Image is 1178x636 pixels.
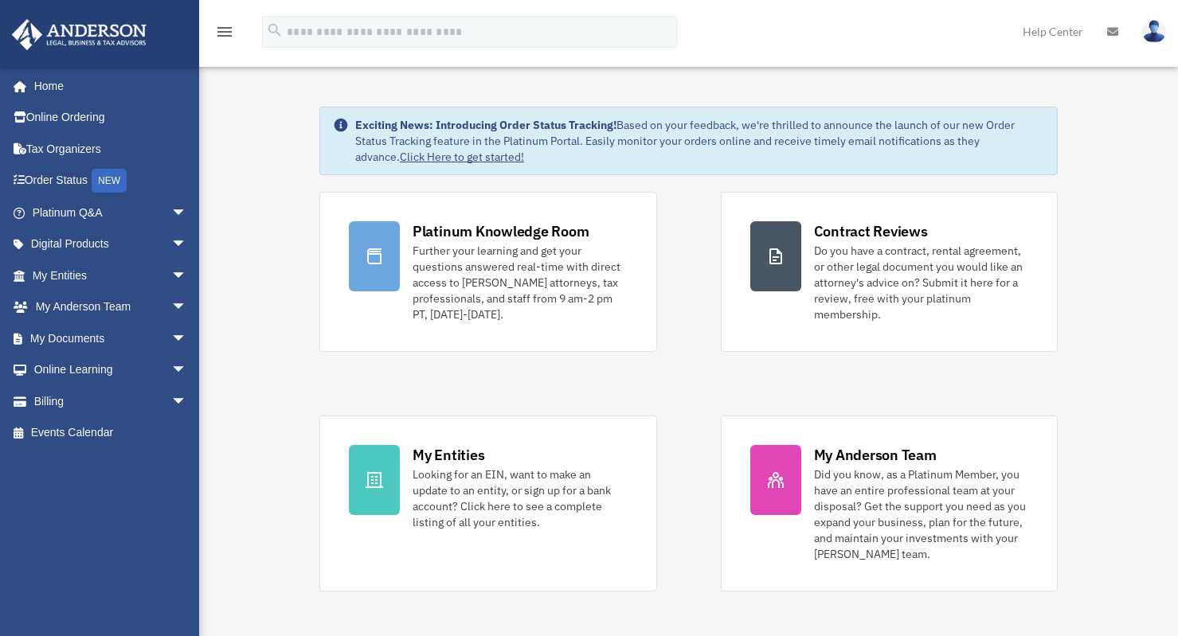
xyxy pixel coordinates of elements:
[171,291,203,324] span: arrow_drop_down
[92,169,127,193] div: NEW
[721,416,1059,591] a: My Anderson Team Did you know, as a Platinum Member, you have an entire professional team at your...
[413,221,589,241] div: Platinum Knowledge Room
[355,117,1044,165] div: Based on your feedback, we're thrilled to announce the launch of our new Order Status Tracking fe...
[1142,20,1166,43] img: User Pic
[11,385,211,417] a: Billingarrow_drop_down
[266,21,284,39] i: search
[7,19,151,50] img: Anderson Advisors Platinum Portal
[11,70,203,102] a: Home
[319,416,657,591] a: My Entities Looking for an EIN, want to make an update to an entity, or sign up for a bank accoun...
[215,28,234,41] a: menu
[171,197,203,229] span: arrow_drop_down
[11,197,211,228] a: Platinum Q&Aarrow_drop_down
[11,228,211,260] a: Digital Productsarrow_drop_down
[814,221,928,241] div: Contract Reviews
[413,445,484,465] div: My Entities
[11,133,211,165] a: Tax Organizers
[11,322,211,354] a: My Documentsarrow_drop_down
[814,466,1029,562] div: Did you know, as a Platinum Member, you have an entire professional team at your disposal? Get th...
[171,385,203,418] span: arrow_drop_down
[171,322,203,355] span: arrow_drop_down
[11,165,211,197] a: Order StatusNEW
[319,192,657,352] a: Platinum Knowledge Room Further your learning and get your questions answered real-time with dire...
[413,243,628,322] div: Further your learning and get your questions answered real-time with direct access to [PERSON_NAM...
[814,243,1029,322] div: Do you have a contract, rental agreement, or other legal document you would like an attorney's ad...
[721,192,1059,352] a: Contract Reviews Do you have a contract, rental agreement, or other legal document you would like...
[215,22,234,41] i: menu
[11,417,211,449] a: Events Calendar
[11,354,211,386] a: Online Learningarrow_drop_down
[400,150,524,164] a: Click Here to get started!
[171,259,203,292] span: arrow_drop_down
[171,354,203,387] span: arrow_drop_down
[171,228,203,261] span: arrow_drop_down
[11,102,211,134] a: Online Ordering
[355,118,616,132] strong: Exciting News: Introducing Order Status Tracking!
[413,466,628,530] div: Looking for an EIN, want to make an update to an entity, or sign up for a bank account? Click her...
[11,259,211,291] a: My Entitiesarrow_drop_down
[814,445,937,465] div: My Anderson Team
[11,291,211,323] a: My Anderson Teamarrow_drop_down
